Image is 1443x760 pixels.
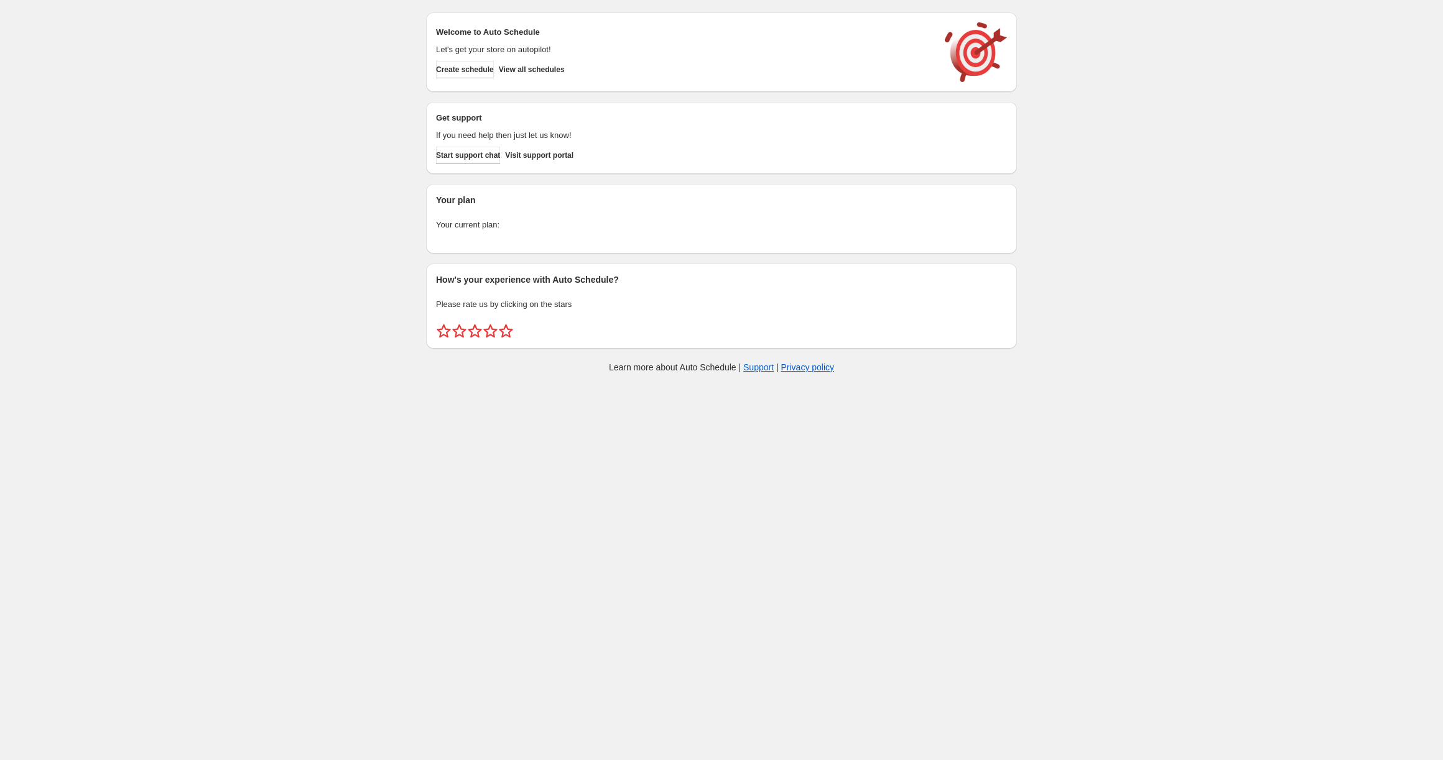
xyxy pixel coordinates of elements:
[436,298,1007,311] p: Please rate us by clicking on the stars
[499,65,565,75] span: View all schedules
[436,43,932,56] p: Let's get your store on autopilot!
[436,194,1007,206] h2: Your plan
[436,129,932,142] p: If you need help then just let us know!
[743,362,774,372] a: Support
[499,61,565,78] button: View all schedules
[436,219,1007,231] p: Your current plan:
[505,147,573,164] a: Visit support portal
[436,112,932,124] h2: Get support
[436,61,494,78] button: Create schedule
[609,361,834,373] p: Learn more about Auto Schedule | |
[436,65,494,75] span: Create schedule
[436,273,1007,286] h2: How's your experience with Auto Schedule?
[436,147,500,164] a: Start support chat
[781,362,835,372] a: Privacy policy
[436,26,932,39] h2: Welcome to Auto Schedule
[505,150,573,160] span: Visit support portal
[436,150,500,160] span: Start support chat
